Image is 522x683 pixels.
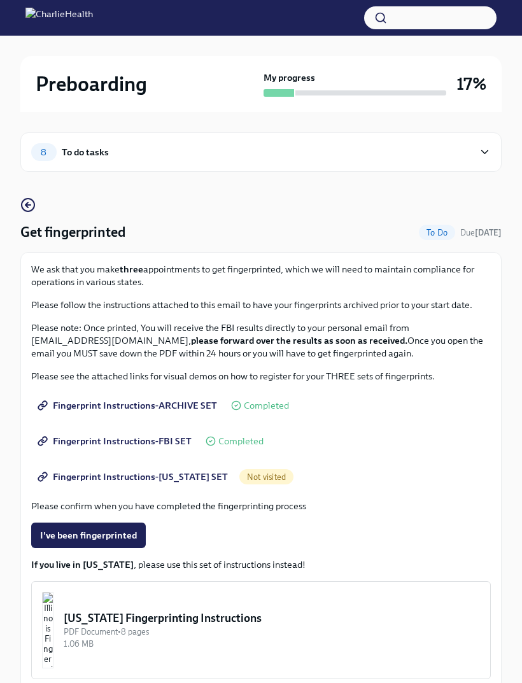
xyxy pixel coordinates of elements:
[40,470,228,483] span: Fingerprint Instructions-[US_STATE] SET
[264,71,315,84] strong: My progress
[31,370,491,383] p: Please see the attached links for visual demos on how to register for your THREE sets of fingerpr...
[40,435,192,447] span: Fingerprint Instructions-FBI SET
[31,559,134,570] strong: If you live in [US_STATE]
[25,8,93,28] img: CharlieHealth
[42,592,53,668] img: Illinois Fingerprinting Instructions
[456,73,486,95] h3: 17%
[64,626,480,638] div: PDF Document • 8 pages
[191,335,407,346] strong: please forward over the results as soon as received.
[31,464,237,489] a: Fingerprint Instructions-[US_STATE] SET
[460,227,502,239] span: October 6th, 2025 09:00
[31,321,491,360] p: Please note: Once printed, You will receive the FBI results directly to your personal email from ...
[31,263,491,288] p: We ask that you make appointments to get fingerprinted, which we will need to maintain compliance...
[31,500,491,512] p: Please confirm when you have completed the fingerprinting process
[31,428,201,454] a: Fingerprint Instructions-FBI SET
[244,401,289,411] span: Completed
[239,472,293,482] span: Not visited
[64,610,480,626] div: [US_STATE] Fingerprinting Instructions
[475,228,502,237] strong: [DATE]
[419,228,455,237] span: To Do
[31,558,491,571] p: , please use this set of instructions instead!
[31,299,491,311] p: Please follow the instructions attached to this email to have your fingerprints archived prior to...
[64,638,480,650] div: 1.06 MB
[33,148,54,157] span: 8
[460,228,502,237] span: Due
[31,393,226,418] a: Fingerprint Instructions-ARCHIVE SET
[62,145,109,159] div: To do tasks
[120,264,143,275] strong: three
[36,71,147,97] h2: Preboarding
[218,437,264,446] span: Completed
[31,581,491,679] button: [US_STATE] Fingerprinting InstructionsPDF Document•8 pages1.06 MB
[40,399,217,412] span: Fingerprint Instructions-ARCHIVE SET
[31,523,146,548] button: I've been fingerprinted
[20,223,125,242] h4: Get fingerprinted
[40,529,137,542] span: I've been fingerprinted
